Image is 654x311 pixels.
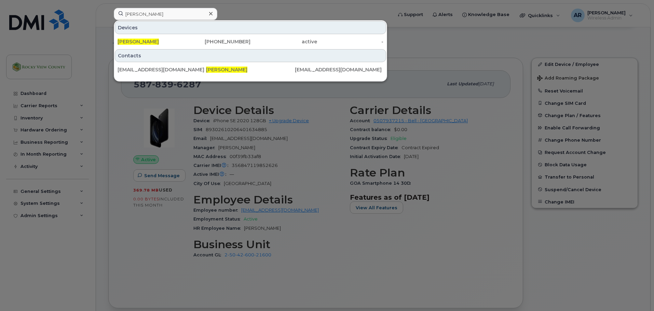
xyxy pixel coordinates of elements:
a: [EMAIL_ADDRESS][DOMAIN_NAME][PERSON_NAME][EMAIL_ADDRESS][DOMAIN_NAME] [115,63,386,76]
div: [EMAIL_ADDRESS][DOMAIN_NAME] [295,66,383,73]
iframe: Messenger Launcher [624,281,649,306]
div: [EMAIL_ADDRESS][DOMAIN_NAME] [118,66,206,73]
div: - [317,38,384,45]
span: [PERSON_NAME] [118,39,159,45]
input: Find something... [114,8,217,20]
div: Contacts [115,49,386,62]
div: [PHONE_NUMBER] [184,38,251,45]
a: [PERSON_NAME][PHONE_NUMBER]active- [115,36,386,48]
div: Devices [115,21,386,34]
span: [PERSON_NAME] [206,67,247,73]
div: active [250,38,317,45]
